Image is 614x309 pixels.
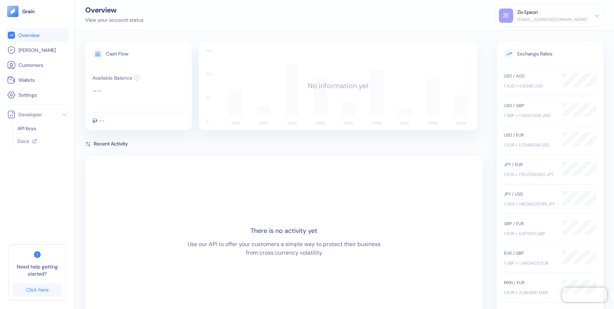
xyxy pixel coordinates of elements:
[92,75,140,81] button: Available Balance
[22,9,35,14] img: logo
[308,80,369,91] div: No information yet
[17,138,63,145] a: Docs
[504,191,555,197] div: JPY / USD
[7,61,67,69] a: Customers
[26,287,49,292] div: Click here
[92,75,132,80] div: Available Balance
[92,85,102,96] div: --
[18,111,42,118] span: Developer
[18,91,37,98] span: Settings
[504,161,555,168] div: JPY / EUR
[17,125,64,132] a: API Keys
[504,201,555,207] div: 1 USD = 149.56625785 JPY
[504,279,555,286] div: MXN / EUR
[18,62,43,69] span: Customers
[7,31,67,39] a: Overview
[7,46,67,54] a: [PERSON_NAME]
[7,76,67,84] a: Wallets
[504,171,555,178] div: 1 EUR = 175.07002801 JPY
[504,48,596,59] span: Exchange Rates
[7,6,18,17] img: logo-tablet-V2.svg
[85,16,144,24] div: View your account status
[504,102,555,109] div: USD / GBP
[504,83,555,89] div: 1 AUD = 0.6545 USD
[251,226,317,236] div: There is no activity yet
[106,51,128,56] div: Cash Flow
[504,112,555,119] div: 1 GBP = 1.34021309 USD
[517,9,538,16] div: Ziv Epson
[17,125,36,132] span: API Keys
[18,76,35,84] span: Wallets
[17,138,29,145] span: Docs
[7,91,67,99] a: Settings
[85,6,144,14] div: Overview
[562,288,607,302] iframe: Chatra live chat
[504,289,555,296] div: 1 EUR = 21.495841 MXN
[504,260,555,266] div: 1 GBP = 1.14504123 EUR
[12,283,62,297] a: Click here
[504,132,555,138] div: USD / EUR
[504,142,555,148] div: 1 EUR = 1.17045034 USD
[504,73,555,79] div: USD / AUD
[504,250,555,256] div: EUR / GBP
[99,118,105,123] div: --
[517,16,587,23] div: [EMAIL_ADDRESS][DOMAIN_NAME]
[94,140,128,148] span: Recent Activity
[18,47,56,54] span: [PERSON_NAME]
[186,240,382,257] div: Use our API to offer your customers a simple way to protect their business from cross currency vo...
[12,263,62,277] span: Need help getting started?
[18,32,39,39] span: Overview
[504,220,555,227] div: GBP / EUR
[499,9,513,23] div: ZE
[504,230,555,237] div: 1 EUR = 0.873331 GBP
